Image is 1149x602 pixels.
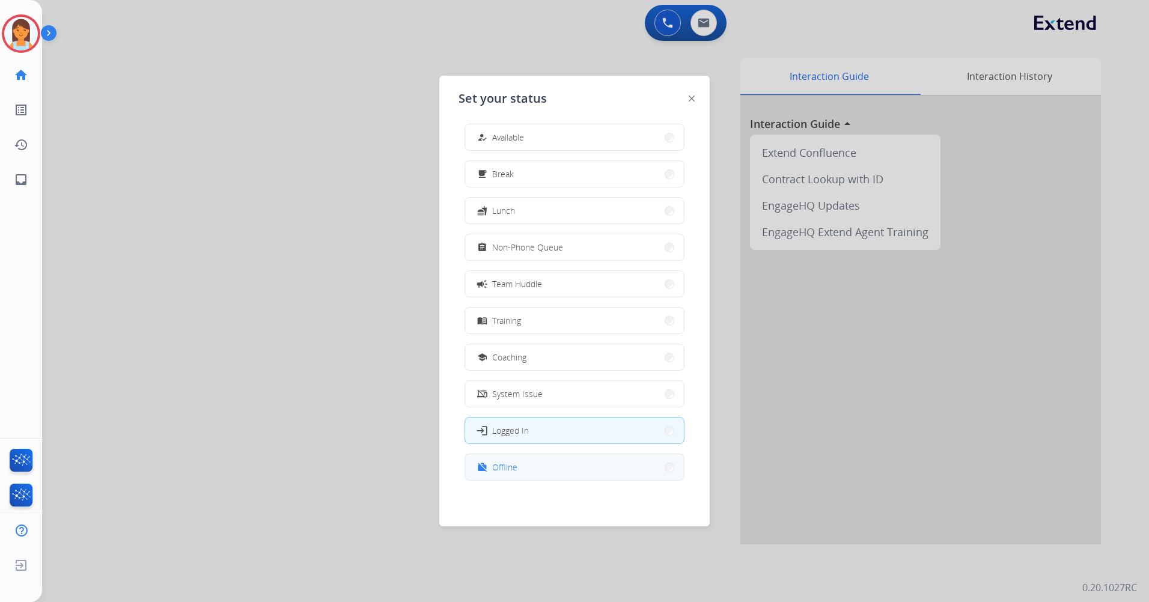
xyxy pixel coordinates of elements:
[14,138,28,152] mat-icon: history
[492,168,514,180] span: Break
[465,234,684,260] button: Non-Phone Queue
[492,241,563,254] span: Non-Phone Queue
[14,103,28,117] mat-icon: list_alt
[477,462,487,472] mat-icon: work_off
[465,271,684,297] button: Team Huddle
[477,205,487,216] mat-icon: fastfood
[492,388,543,400] span: System Issue
[14,68,28,82] mat-icon: home
[492,351,526,363] span: Coaching
[14,172,28,187] mat-icon: inbox
[465,308,684,333] button: Training
[477,169,487,179] mat-icon: free_breakfast
[477,389,487,399] mat-icon: phonelink_off
[4,17,38,50] img: avatar
[1082,580,1137,595] p: 0.20.1027RC
[465,344,684,370] button: Coaching
[477,315,487,326] mat-icon: menu_book
[459,90,547,107] span: Set your status
[465,198,684,223] button: Lunch
[492,204,515,217] span: Lunch
[492,461,517,473] span: Offline
[492,424,529,437] span: Logged In
[492,131,524,144] span: Available
[476,424,488,436] mat-icon: login
[477,242,487,252] mat-icon: assignment
[477,132,487,142] mat-icon: how_to_reg
[689,96,695,102] img: close-button
[465,454,684,480] button: Offline
[476,278,488,290] mat-icon: campaign
[465,124,684,150] button: Available
[465,418,684,443] button: Logged In
[492,278,542,290] span: Team Huddle
[465,161,684,187] button: Break
[465,381,684,407] button: System Issue
[477,352,487,362] mat-icon: school
[492,314,521,327] span: Training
